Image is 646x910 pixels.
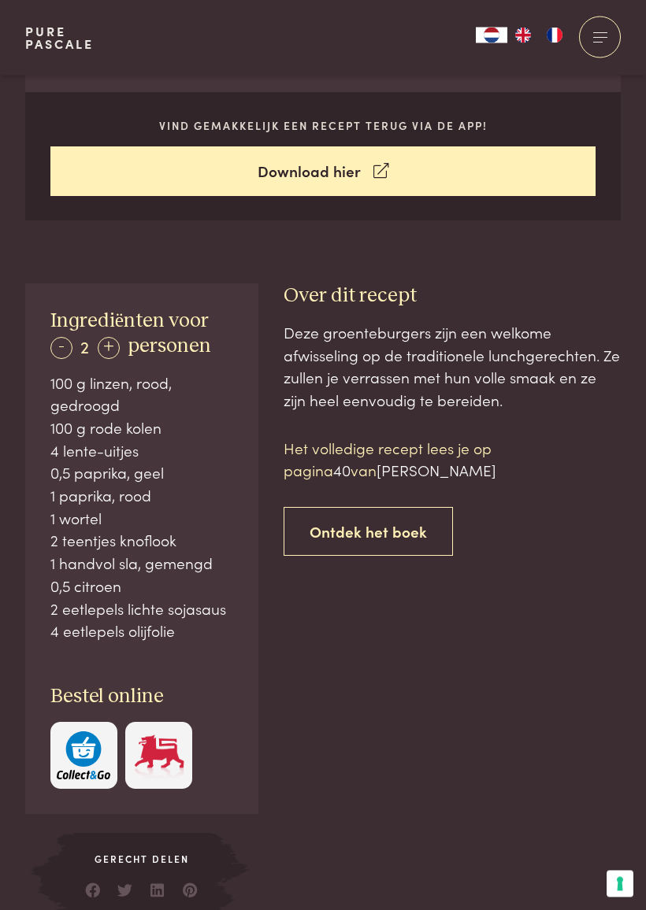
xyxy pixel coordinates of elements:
p: Het volledige recept lees je op pagina van [284,438,621,483]
a: NL [476,28,507,43]
div: 0,5 paprika, geel [50,462,234,485]
div: 2 teentjes knoflook [50,530,234,553]
div: 100 g rode kolen [50,417,234,440]
div: 4 eetlepels olijfolie [50,620,234,643]
div: Deze groenteburgers zijn een welkome afwisseling op de traditionele lunchgerechten. Ze zullen je ... [284,322,621,412]
img: Delhaize [132,732,186,780]
div: 2 eetlepels lichte sojasaus [50,598,234,621]
span: 40 [333,460,351,481]
span: Gerecht delen [74,853,210,867]
span: 2 [80,335,89,359]
div: 1 paprika, rood [50,485,234,508]
a: Download hier [50,147,596,197]
p: Vind gemakkelijk een recept terug via de app! [50,118,596,135]
h3: Over dit recept [284,284,621,309]
h3: Bestel online [50,685,234,710]
span: Ingrediënten voor [50,312,209,331]
div: + [98,338,120,360]
div: Language [476,28,507,43]
div: 0,5 citroen [50,575,234,598]
a: Ontdek het boek [284,508,453,557]
div: - [50,338,72,360]
span: [PERSON_NAME] [377,460,496,481]
div: 1 wortel [50,508,234,531]
button: Uw voorkeuren voor toestemming voor trackingtechnologieën [607,871,633,897]
div: 1 handvol sla, gemengd [50,553,234,575]
div: 100 g linzen, rood, gedroogd [50,372,234,417]
div: 4 lente-uitjes [50,440,234,463]
span: personen [128,337,211,357]
a: FR [539,28,570,43]
aside: Language selected: Nederlands [476,28,570,43]
a: PurePascale [25,25,94,50]
a: EN [507,28,539,43]
img: c308188babc36a3a401bcb5cb7e020f4d5ab42f7cacd8327e500463a43eeb86c.svg [57,732,110,780]
ul: Language list [507,28,570,43]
